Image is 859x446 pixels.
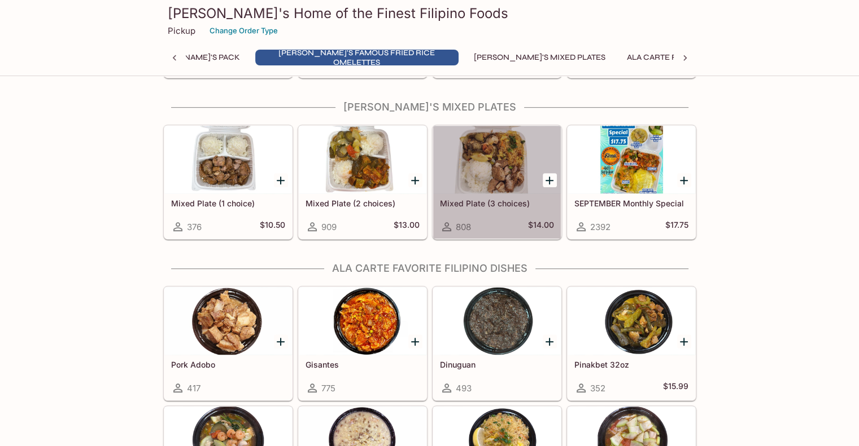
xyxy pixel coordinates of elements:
[164,126,292,193] div: Mixed Plate (1 choice)
[590,222,611,232] span: 2392
[260,220,285,233] h5: $10.50
[274,334,288,348] button: Add Pork Adobo
[677,173,691,187] button: Add SEPTEMBER Monthly Special
[187,222,202,232] span: 376
[468,50,612,65] button: [PERSON_NAME]'s Mixed Plates
[321,222,337,232] span: 909
[440,198,554,208] h5: Mixed Plate (3 choices)
[433,125,561,239] a: Mixed Plate (3 choices)808$14.00
[136,50,246,65] button: [PERSON_NAME]'s Pack
[171,360,285,369] h5: Pork Adobo
[298,125,427,239] a: Mixed Plate (2 choices)909$13.00
[408,334,422,348] button: Add Gisantes
[433,287,561,355] div: Dinuguan
[299,126,426,193] div: Mixed Plate (2 choices)
[528,220,554,233] h5: $14.00
[677,334,691,348] button: Add Pinakbet 32oz
[590,383,605,394] span: 352
[408,173,422,187] button: Add Mixed Plate (2 choices)
[394,220,420,233] h5: $13.00
[433,286,561,400] a: Dinuguan493
[298,286,427,400] a: Gisantes775
[567,286,696,400] a: Pinakbet 32oz352$15.99
[440,360,554,369] h5: Dinuguan
[456,222,471,232] span: 808
[306,198,420,208] h5: Mixed Plate (2 choices)
[621,50,781,65] button: Ala Carte Favorite Filipino Dishes
[163,262,696,275] h4: Ala Carte Favorite Filipino Dishes
[171,198,285,208] h5: Mixed Plate (1 choice)
[204,22,283,39] button: Change Order Type
[299,287,426,355] div: Gisantes
[568,287,695,355] div: Pinakbet 32oz
[665,220,688,233] h5: $17.75
[168,25,195,36] p: Pickup
[168,5,692,22] h3: [PERSON_NAME]'s Home of the Finest Filipino Foods
[255,50,459,65] button: [PERSON_NAME]'s Famous Fried Rice Omelettes
[433,126,561,193] div: Mixed Plate (3 choices)
[163,101,696,113] h4: [PERSON_NAME]'s Mixed Plates
[574,198,688,208] h5: SEPTEMBER Monthly Special
[568,126,695,193] div: SEPTEMBER Monthly Special
[306,360,420,369] h5: Gisantes
[543,173,557,187] button: Add Mixed Plate (3 choices)
[164,286,293,400] a: Pork Adobo417
[456,383,472,394] span: 493
[543,334,557,348] button: Add Dinuguan
[567,125,696,239] a: SEPTEMBER Monthly Special2392$17.75
[574,360,688,369] h5: Pinakbet 32oz
[164,125,293,239] a: Mixed Plate (1 choice)376$10.50
[187,383,200,394] span: 417
[321,383,335,394] span: 775
[274,173,288,187] button: Add Mixed Plate (1 choice)
[663,381,688,395] h5: $15.99
[164,287,292,355] div: Pork Adobo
